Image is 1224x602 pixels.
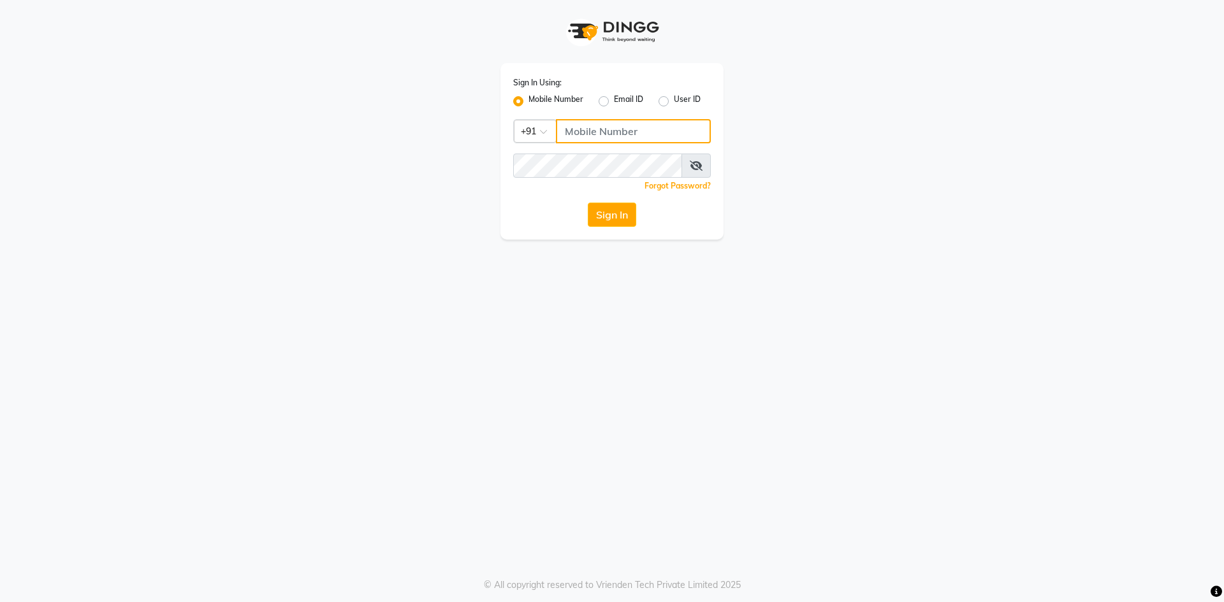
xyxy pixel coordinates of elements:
label: Email ID [614,94,643,109]
input: Username [513,154,682,178]
label: Mobile Number [528,94,583,109]
label: User ID [674,94,701,109]
a: Forgot Password? [645,181,711,190]
img: logo1.svg [561,13,663,50]
button: Sign In [588,203,636,227]
label: Sign In Using: [513,77,562,89]
input: Username [556,119,711,143]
